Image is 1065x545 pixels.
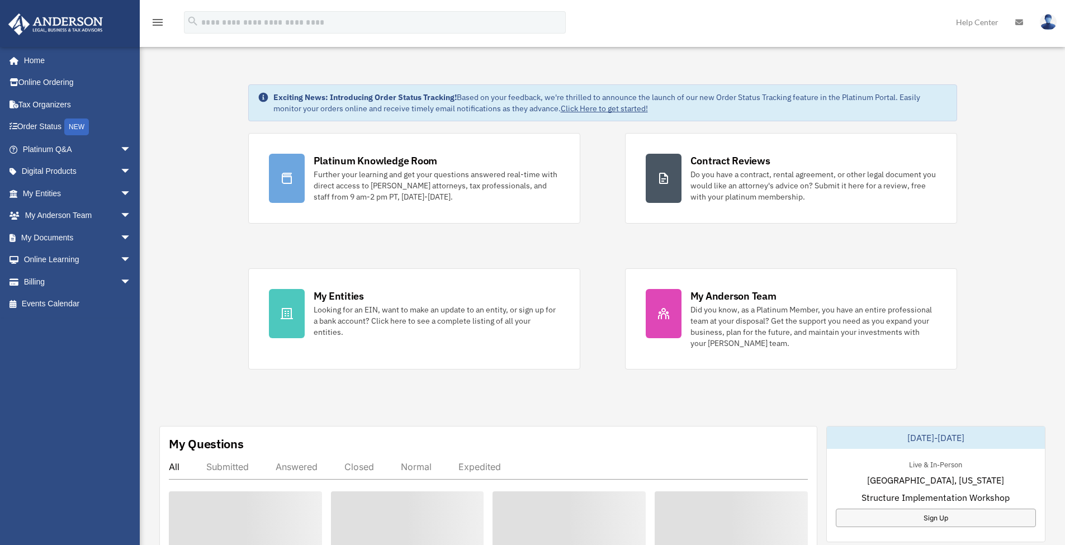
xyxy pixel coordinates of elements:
div: [DATE]-[DATE] [827,426,1045,449]
a: Online Ordering [8,72,148,94]
div: Live & In-Person [900,458,971,470]
a: My Entitiesarrow_drop_down [8,182,148,205]
span: Structure Implementation Workshop [862,491,1010,504]
a: Billingarrow_drop_down [8,271,148,293]
a: Platinum Q&Aarrow_drop_down [8,138,148,160]
div: My Entities [314,289,364,303]
a: Digital Productsarrow_drop_down [8,160,148,183]
a: My Anderson Team Did you know, as a Platinum Member, you have an entire professional team at your... [625,268,957,369]
div: Based on your feedback, we're thrilled to announce the launch of our new Order Status Tracking fe... [273,92,948,114]
a: Home [8,49,143,72]
a: menu [151,20,164,29]
span: arrow_drop_down [120,226,143,249]
span: arrow_drop_down [120,182,143,205]
div: Do you have a contract, rental agreement, or other legal document you would like an attorney's ad... [690,169,936,202]
div: NEW [64,119,89,135]
img: Anderson Advisors Platinum Portal [5,13,106,35]
span: arrow_drop_down [120,205,143,228]
i: menu [151,16,164,29]
div: My Anderson Team [690,289,777,303]
div: Normal [401,461,432,472]
strong: Exciting News: Introducing Order Status Tracking! [273,92,457,102]
div: Submitted [206,461,249,472]
a: My Anderson Teamarrow_drop_down [8,205,148,227]
div: My Questions [169,435,244,452]
span: arrow_drop_down [120,160,143,183]
span: arrow_drop_down [120,138,143,161]
a: Sign Up [836,509,1036,527]
a: Platinum Knowledge Room Further your learning and get your questions answered real-time with dire... [248,133,580,224]
span: arrow_drop_down [120,249,143,272]
a: My Documentsarrow_drop_down [8,226,148,249]
div: Looking for an EIN, want to make an update to an entity, or sign up for a bank account? Click her... [314,304,560,338]
div: Expedited [458,461,501,472]
a: Tax Organizers [8,93,148,116]
div: Answered [276,461,318,472]
div: Platinum Knowledge Room [314,154,438,168]
div: Further your learning and get your questions answered real-time with direct access to [PERSON_NAM... [314,169,560,202]
div: Closed [344,461,374,472]
a: Order StatusNEW [8,116,148,139]
a: Contract Reviews Do you have a contract, rental agreement, or other legal document you would like... [625,133,957,224]
div: All [169,461,179,472]
div: Contract Reviews [690,154,770,168]
div: Did you know, as a Platinum Member, you have an entire professional team at your disposal? Get th... [690,304,936,349]
a: Events Calendar [8,293,148,315]
span: [GEOGRAPHIC_DATA], [US_STATE] [867,473,1004,487]
span: arrow_drop_down [120,271,143,293]
a: Click Here to get started! [561,103,648,113]
img: User Pic [1040,14,1057,30]
a: My Entities Looking for an EIN, want to make an update to an entity, or sign up for a bank accoun... [248,268,580,369]
a: Online Learningarrow_drop_down [8,249,148,271]
i: search [187,15,199,27]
